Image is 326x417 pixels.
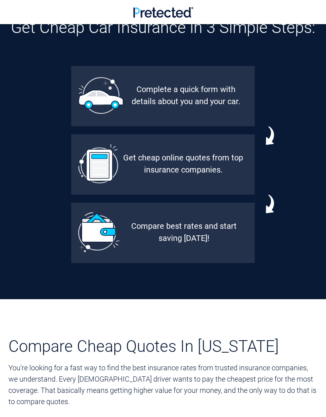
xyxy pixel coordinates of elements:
[78,77,124,114] img: Pretected Profile
[118,152,248,176] div: Get cheap online quotes from top insurance companies.
[120,220,248,244] div: Compare best rates and start saving [DATE]!
[8,335,318,357] h3: Compare Cheap Quotes In [US_STATE]
[8,362,318,407] p: You're looking for a fast way to find the best insurance rates from trusted insurance companies, ...
[6,18,320,38] h3: Get Cheap Car Insurance in 3 Simple Steps:
[133,7,193,18] img: Pretected Logo
[78,144,118,183] img: Compare Rates
[124,83,248,107] div: Complete a quick form with details about you and your car.
[78,212,120,252] img: Save Money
